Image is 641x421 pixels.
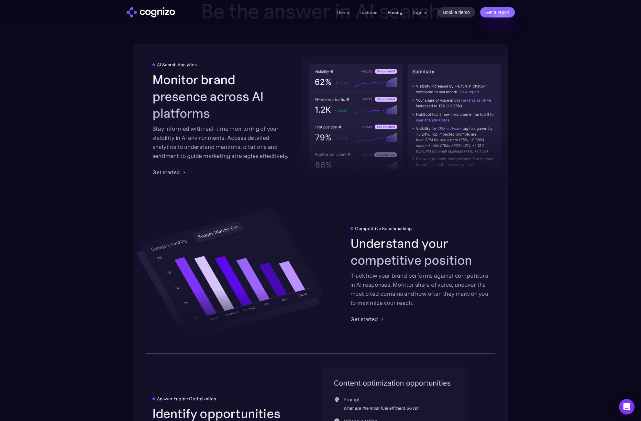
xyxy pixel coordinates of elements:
div: Track how your brand performs against competitors in AI responses. Monitor share of voice, uncove... [350,271,489,307]
img: AI visibility metrics performance insights [302,57,508,182]
div: Competitive Benchmarking [355,226,412,231]
div: Answer Engine Optimization [157,396,216,401]
div: AI Search Analytics [157,62,197,67]
a: Get a report [480,7,515,17]
a: Get started [152,168,188,176]
a: Sign in [413,8,427,16]
a: Features [359,9,377,15]
h2: Understand your competitive position [350,235,489,269]
a: Pricing [388,9,403,15]
img: cognizo logo [127,7,175,17]
div: Stay informed with real-time monitoring of your visibility in AI environments. Access detailed an... [152,124,291,161]
a: Home [337,9,349,15]
div: Get started [350,315,378,323]
div: Open Intercom Messenger [619,399,635,415]
h2: Monitor brand presence across AI platforms [152,71,291,122]
a: Get started [350,315,386,323]
a: Book a demo [438,7,475,17]
div: Get started [152,168,180,176]
a: home [127,7,175,17]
